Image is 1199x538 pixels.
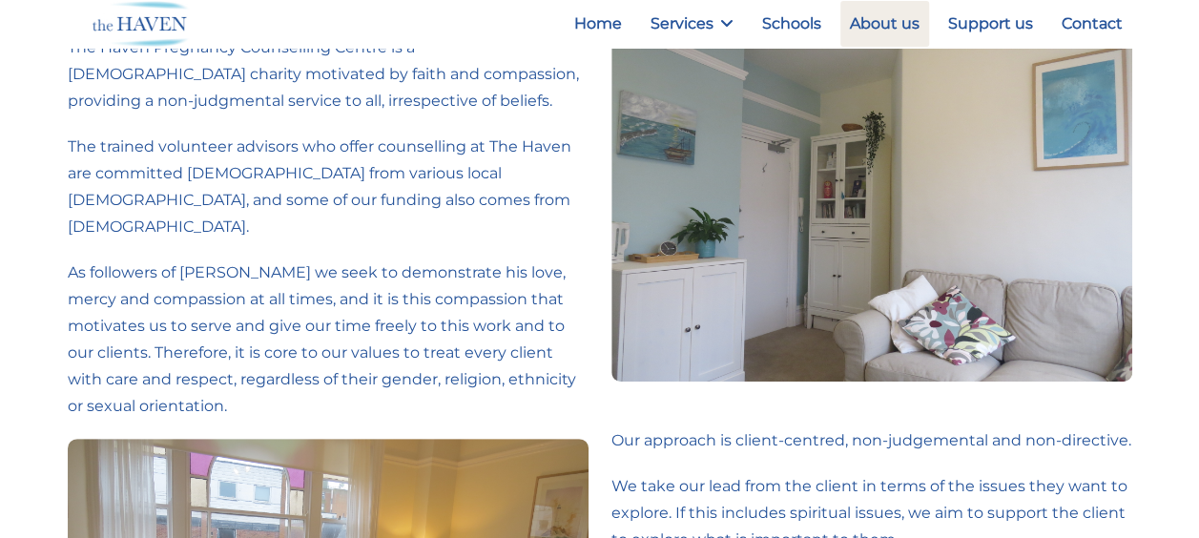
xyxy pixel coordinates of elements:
p: The trained volunteer advisors who offer counselling at The Haven are committed [DEMOGRAPHIC_DATA... [68,134,589,240]
a: Home [565,1,631,47]
a: Services [641,1,743,47]
a: Contact [1052,1,1132,47]
p: As followers of [PERSON_NAME] we seek to demonstrate his love, mercy and compassion at all times,... [68,259,589,420]
a: Support us [939,1,1043,47]
p: Our approach is client-centred, non-judgemental and non-directive. [611,427,1132,454]
p: The Haven Pregnancy Counselling Centre is a [DEMOGRAPHIC_DATA] charity motivated by faith and com... [68,34,589,114]
img: The Haven's counselling room from another angle [611,34,1132,382]
a: About us [840,1,929,47]
a: Schools [753,1,831,47]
